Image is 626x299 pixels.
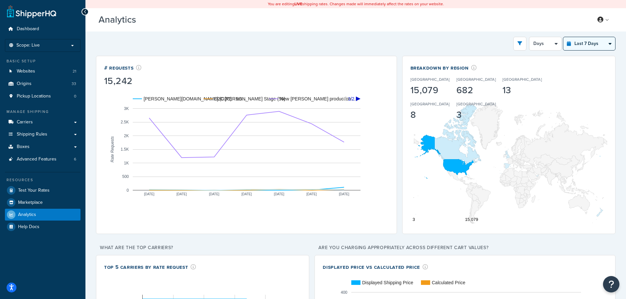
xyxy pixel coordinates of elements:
[144,96,247,101] text: [PERSON_NAME][DOMAIN_NAME] (D2C) - tes…
[274,192,285,196] text: [DATE]
[72,81,76,87] span: 33
[124,106,129,111] text: 3K
[214,96,285,101] text: D2C [PERSON_NAME] Stage (56)
[348,96,355,101] text: 1/2
[280,96,356,101] text: New [PERSON_NAME] production…
[323,263,428,271] div: Displayed Price vs Calculated Price
[502,86,542,95] div: 13
[18,224,39,230] span: Help Docs
[410,110,450,119] div: 8
[5,78,81,90] li: Origins
[5,109,81,115] div: Manage Shipping
[17,119,33,125] span: Carriers
[124,160,129,165] text: 1K
[99,15,583,25] h3: Analytics
[176,192,187,196] text: [DATE]
[5,65,81,77] li: Websites
[121,147,129,152] text: 1.5K
[456,86,496,95] div: 682
[17,94,51,99] span: Pickup Locations
[74,157,76,162] span: 6
[5,65,81,77] a: Websites21
[410,76,450,82] p: [GEOGRAPHIC_DATA]
[209,192,220,196] text: [DATE]
[341,290,347,294] text: 400
[513,37,526,51] button: open filter drawer
[17,157,57,162] span: Advanced Features
[17,81,32,87] span: Origins
[127,188,129,192] text: 0
[410,86,450,95] div: 15,079
[410,101,607,226] svg: A chart.
[5,141,81,153] a: Boxes
[410,64,588,72] div: Breakdown by Region
[5,177,81,183] div: Resources
[74,94,76,99] span: 0
[18,188,50,193] span: Test Your Rates
[5,197,81,208] a: Marketplace
[104,64,142,72] div: # Requests
[96,243,309,252] p: What are the top carriers?
[314,243,615,252] p: Are you charging appropriately across different cart values?
[362,280,413,285] text: Displayed Shipping Price
[5,153,81,165] a: Advanced Features6
[17,69,35,74] span: Websites
[5,184,81,196] a: Test Your Rates
[432,280,465,285] text: Calculated Price
[5,116,81,128] a: Carriers
[110,136,115,162] text: Rate Requests
[456,110,496,119] div: 3
[306,192,317,196] text: [DATE]
[18,212,36,218] span: Analytics
[410,101,450,107] p: [GEOGRAPHIC_DATA]
[104,263,196,271] div: Top 5 Carriers by Rate Request
[5,209,81,221] a: Analytics
[502,76,542,82] p: [GEOGRAPHIC_DATA]
[5,90,81,102] a: Pickup Locations0
[73,69,76,74] span: 21
[5,153,81,165] li: Advanced Features
[18,200,43,205] span: Marketplace
[17,132,47,137] span: Shipping Rules
[456,101,496,107] p: [GEOGRAPHIC_DATA]
[104,76,142,86] div: 15,242
[5,128,81,140] a: Shipping Rules
[412,217,415,222] text: 3
[5,23,81,35] a: Dashboard
[122,174,129,179] text: 500
[17,144,30,150] span: Boxes
[339,192,349,196] text: [DATE]
[16,43,40,48] span: Scope: Live
[456,76,496,82] p: [GEOGRAPHIC_DATA]
[144,192,154,196] text: [DATE]
[465,217,478,222] text: 15,079
[17,26,39,32] span: Dashboard
[138,17,160,25] span: Beta
[5,78,81,90] a: Origins33
[124,133,129,138] text: 2K
[603,276,619,292] button: Open Resource Center
[294,1,302,7] b: LIVE
[104,87,389,212] svg: A chart.
[5,221,81,233] a: Help Docs
[121,120,129,124] text: 2.5K
[5,58,81,64] div: Basic Setup
[5,90,81,102] li: Pickup Locations
[242,192,252,196] text: [DATE]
